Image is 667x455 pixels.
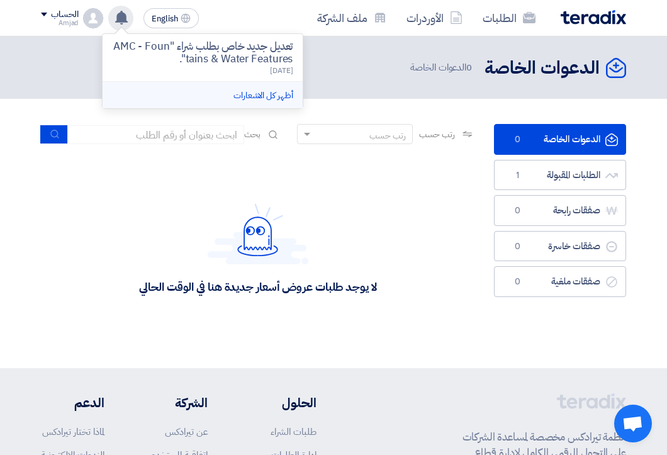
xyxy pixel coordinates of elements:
[494,160,626,191] a: الطلبات المقبولة1
[208,203,308,264] img: Hello
[494,124,626,155] a: الدعوات الخاصة0
[42,425,104,439] a: لماذا تختار تيرادكس
[614,405,652,442] a: Open chat
[233,89,293,102] a: أظهر كل الاشعارات
[369,129,406,142] div: رتب حسب
[494,231,626,262] a: صفقات خاسرة0
[142,393,208,412] li: الشركة
[270,65,293,76] span: [DATE]
[245,393,317,412] li: الحلول
[419,128,455,141] span: رتب حسب
[307,3,396,33] a: ملف الشركة
[510,240,525,253] span: 0
[494,266,626,297] a: صفقات ملغية0
[143,8,199,28] button: English
[41,20,78,26] div: Amjad
[485,56,600,81] h2: الدعوات الخاصة
[510,133,525,146] span: 0
[510,205,525,217] span: 0
[561,10,626,25] img: Teradix logo
[139,279,376,294] div: لا يوجد طلبات عروض أسعار جديدة هنا في الوقت الحالي
[51,9,78,20] div: الحساب
[473,3,546,33] a: الطلبات
[410,60,474,75] span: الدعوات الخاصة
[271,425,317,439] a: طلبات الشراء
[68,125,244,144] input: ابحث بعنوان أو رقم الطلب
[510,276,525,288] span: 0
[41,393,104,412] li: الدعم
[396,3,473,33] a: الأوردرات
[466,60,472,74] span: 0
[165,425,208,439] a: عن تيرادكس
[152,14,178,23] span: English
[83,8,103,28] img: profile_test.png
[113,40,293,65] p: تعديل جديد خاص بطلب شراء "AMC - Fountains & Water Features".
[494,195,626,226] a: صفقات رابحة0
[244,128,261,141] span: بحث
[510,169,525,182] span: 1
